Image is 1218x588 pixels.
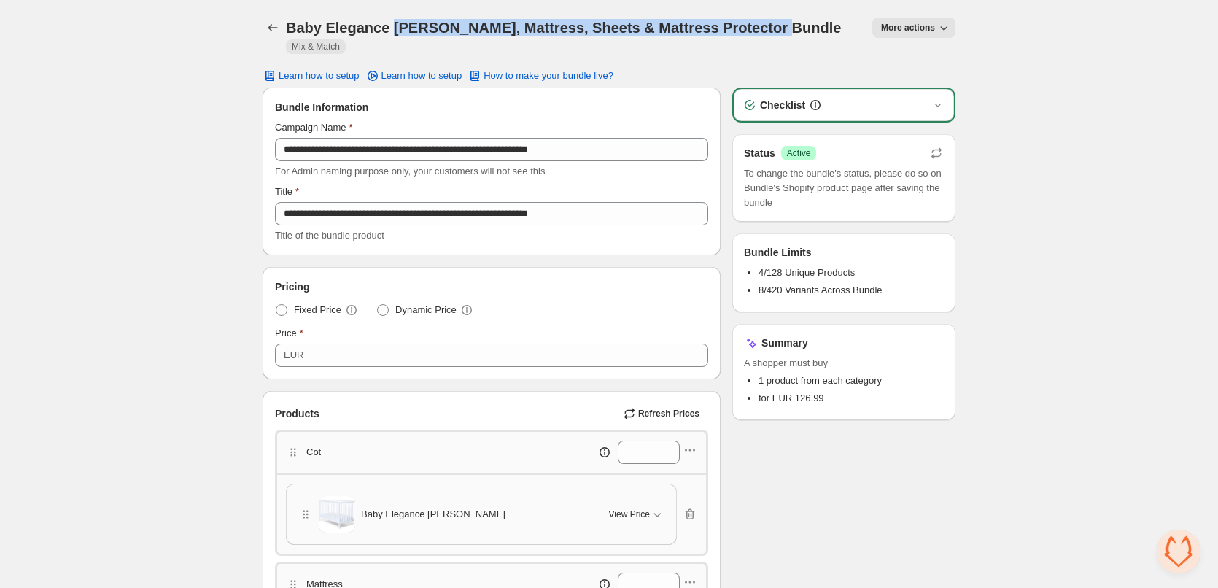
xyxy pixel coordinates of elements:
[600,503,673,526] button: View Price
[263,18,283,38] button: Back
[275,279,309,294] span: Pricing
[881,22,935,34] span: More actions
[744,166,944,210] span: To change the bundle's status, please do so on Bundle's Shopify product page after saving the bundle
[292,41,340,53] span: Mix & Match
[286,19,841,36] h1: Baby Elegance [PERSON_NAME], Mattress, Sheets & Mattress Protector Bundle
[618,403,708,424] button: Refresh Prices
[459,66,622,86] button: How to make your bundle live?
[254,66,368,86] button: Learn how to setup
[381,70,462,82] span: Learn how to setup
[638,408,699,419] span: Refresh Prices
[759,374,944,388] li: 1 product from each category
[275,326,303,341] label: Price
[759,391,944,406] li: for EUR 126.99
[275,185,299,199] label: Title
[395,303,457,317] span: Dynamic Price
[484,70,613,82] span: How to make your bundle live?
[760,98,805,112] h3: Checklist
[319,496,355,533] img: Baby Elegance Kim Cot White
[609,508,650,520] span: View Price
[872,18,955,38] button: More actions
[279,70,360,82] span: Learn how to setup
[759,267,855,278] span: 4/128 Unique Products
[744,146,775,160] h3: Status
[744,356,944,371] span: A shopper must buy
[275,100,368,115] span: Bundle Information
[761,336,808,350] h3: Summary
[284,348,303,363] div: EUR
[759,285,883,295] span: 8/420 Variants Across Bundle
[1157,530,1200,573] div: Open chat
[744,245,812,260] h3: Bundle Limits
[361,507,505,522] span: Baby Elegance [PERSON_NAME]
[275,406,319,421] span: Products
[275,230,384,241] span: Title of the bundle product
[787,147,811,159] span: Active
[306,445,321,460] p: Cot
[357,66,471,86] a: Learn how to setup
[275,120,353,135] label: Campaign Name
[294,303,341,317] span: Fixed Price
[275,166,545,177] span: For Admin naming purpose only, your customers will not see this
